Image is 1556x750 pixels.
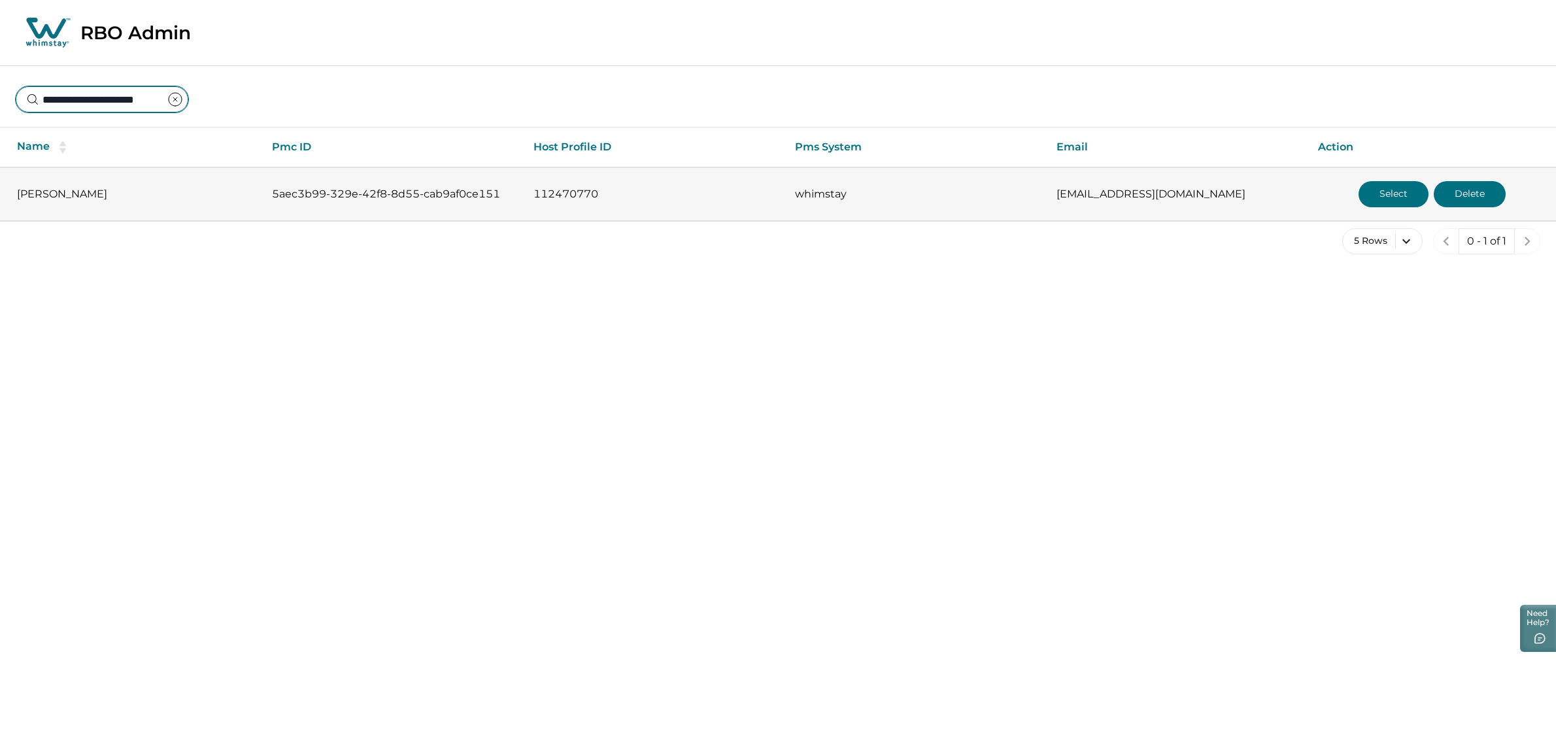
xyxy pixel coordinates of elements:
[1342,228,1423,254] button: 5 Rows
[1459,228,1515,254] button: 0 - 1 of 1
[272,188,513,201] p: 5aec3b99-329e-42f8-8d55-cab9af0ce151
[1434,181,1506,207] button: Delete
[795,188,1036,201] p: whimstay
[17,188,251,201] p: [PERSON_NAME]
[785,128,1046,167] th: Pms System
[1433,228,1459,254] button: previous page
[533,188,774,201] p: 112470770
[1467,235,1506,248] p: 0 - 1 of 1
[50,141,76,154] button: sorting
[1308,128,1556,167] th: Action
[523,128,785,167] th: Host Profile ID
[262,128,523,167] th: Pmc ID
[1514,228,1540,254] button: next page
[1046,128,1308,167] th: Email
[162,86,188,112] button: clear input
[80,22,191,44] p: RBO Admin
[1057,188,1297,201] p: [EMAIL_ADDRESS][DOMAIN_NAME]
[1359,181,1429,207] button: Select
